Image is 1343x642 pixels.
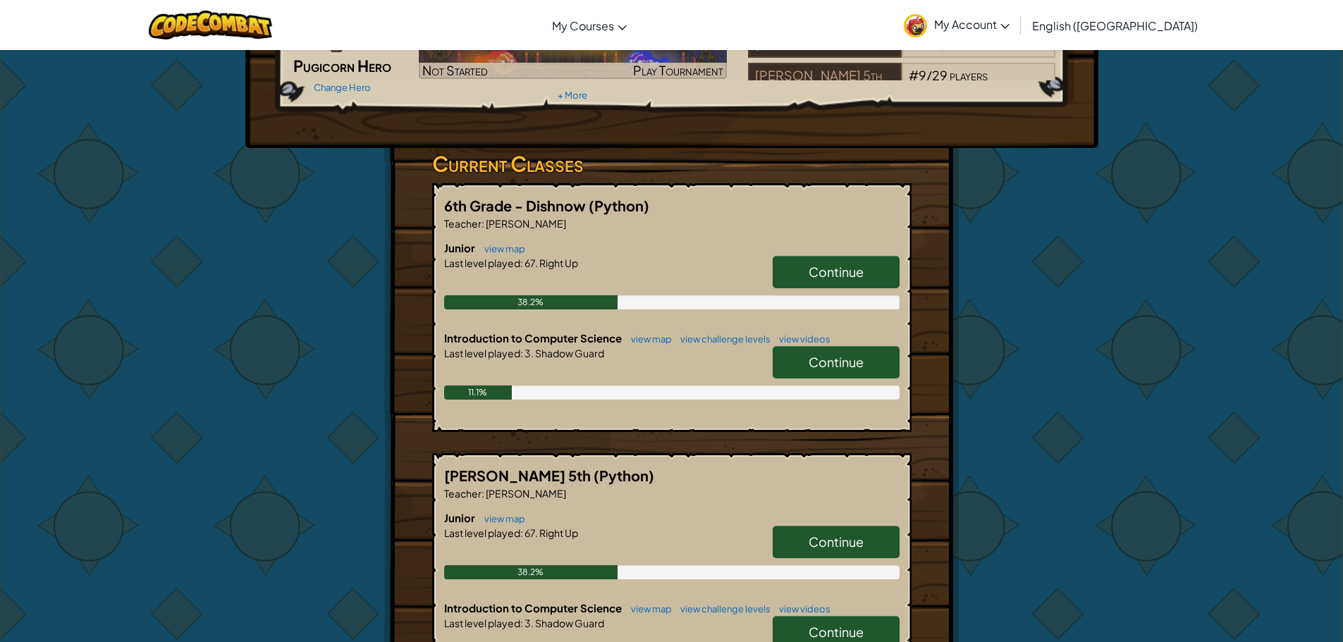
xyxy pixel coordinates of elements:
span: Last level played [444,347,520,359]
span: Play Tournament [633,62,723,78]
span: Junior [444,511,477,524]
a: view challenge levels [673,333,771,345]
span: 6th Grade - Dishnow [444,197,589,214]
img: CodeCombat logo [149,11,272,39]
span: Continue [809,354,864,370]
span: English ([GEOGRAPHIC_DATA]) [1032,18,1198,33]
span: Introduction to Computer Science [444,601,624,615]
span: Shadow Guard [534,347,604,359]
span: : [520,257,523,269]
span: : [520,526,523,539]
a: view map [624,603,672,615]
span: Teacher [444,217,482,230]
span: (Python) [589,197,649,214]
span: Pugicorn Hero [293,56,391,75]
span: 3. [523,347,534,359]
a: view videos [772,603,830,615]
span: : [520,617,523,629]
a: My Account [897,3,1017,47]
span: 67. [523,526,538,539]
span: # [909,67,919,83]
span: [PERSON_NAME] [484,217,566,230]
a: [GEOGRAPHIC_DATA][PERSON_NAME]#365/941players [748,44,1056,61]
span: : [482,217,484,230]
h3: Current Classes [432,148,912,180]
span: players [950,67,988,83]
div: 11.1% [444,385,513,400]
span: 9 [919,67,926,83]
span: / [926,67,932,83]
span: Junior [444,241,477,254]
span: Continue [809,533,864,550]
span: : [482,487,484,500]
span: Teacher [444,487,482,500]
a: [PERSON_NAME] 5th#9/29players [748,76,1056,92]
div: 38.2% [444,295,618,309]
a: Not StartedPlay Tournament [419,25,727,79]
span: My Courses [552,18,614,33]
img: Golden Goal [419,25,727,79]
span: : [520,347,523,359]
a: My Courses [545,6,634,44]
span: Continue [809,264,864,280]
a: English ([GEOGRAPHIC_DATA]) [1025,6,1205,44]
span: Shadow Guard [534,617,604,629]
a: Change Hero [314,82,371,93]
span: Continue [809,624,864,640]
span: Not Started [422,62,488,78]
span: (Python) [594,467,654,484]
span: [PERSON_NAME] 5th [444,467,594,484]
a: + More [558,89,587,101]
a: view map [477,513,525,524]
span: My Account [934,17,1010,32]
div: 38.2% [444,565,618,579]
span: 3. [523,617,534,629]
a: view challenge levels [673,603,771,615]
span: Last level played [444,257,520,269]
div: [PERSON_NAME] 5th [748,63,902,89]
a: view map [624,333,672,345]
span: 29 [932,67,948,83]
span: Right Up [538,257,578,269]
span: [PERSON_NAME] [484,487,566,500]
span: Introduction to Computer Science [444,331,624,345]
a: view videos [772,333,830,345]
span: Last level played [444,617,520,629]
span: Last level played [444,526,520,539]
span: Right Up [538,526,578,539]
a: view map [477,243,525,254]
img: avatar [904,14,927,37]
span: 67. [523,257,538,269]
